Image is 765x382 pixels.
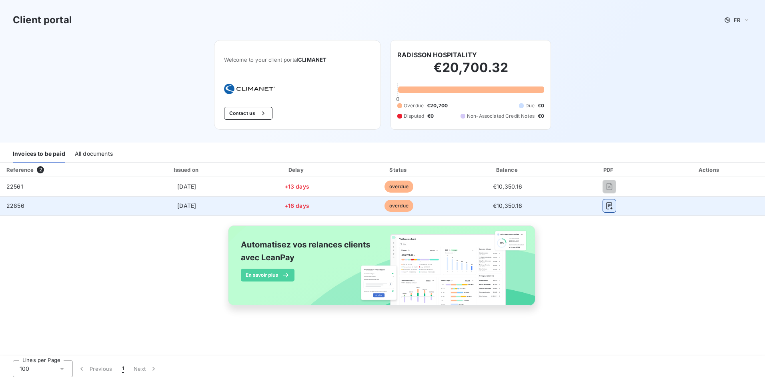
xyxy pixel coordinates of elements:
span: €10,350.16 [493,183,523,190]
button: Contact us [224,107,272,120]
button: Previous [73,360,117,377]
div: Invoices to be paid [13,146,65,163]
span: FR [734,17,740,23]
img: banner [221,221,544,319]
div: Status [348,166,449,174]
div: Actions [656,166,763,174]
span: 0 [396,96,399,102]
span: 100 [20,365,29,373]
span: 2 [37,166,44,173]
span: 22856 [6,202,24,209]
h2: €20,700.32 [397,60,544,84]
div: PDF [566,166,653,174]
span: Due [525,102,535,109]
button: Next [129,360,162,377]
h6: RADISSON HOSPITALITY [397,50,477,60]
span: €0 [538,113,544,120]
span: Welcome to your client portal [224,56,371,63]
button: 1 [117,360,129,377]
span: [DATE] [177,202,196,209]
span: [DATE] [177,183,196,190]
img: Company logo [224,84,275,94]
div: Issued on [128,166,245,174]
h3: Client portal [13,13,72,27]
span: overdue [385,181,413,193]
div: All documents [75,146,113,163]
span: +16 days [284,202,309,209]
span: €0 [427,113,434,120]
div: Balance [453,166,563,174]
span: Overdue [404,102,424,109]
span: 1 [122,365,124,373]
span: €10,350.16 [493,202,523,209]
span: €20,700 [427,102,448,109]
div: Reference [6,167,34,173]
div: Delay [248,166,345,174]
span: 22561 [6,183,23,190]
span: Disputed [404,113,424,120]
span: €0 [538,102,544,109]
span: overdue [385,200,413,212]
span: CLIMANET [298,56,326,63]
span: +13 days [284,183,309,190]
span: Non-Associated Credit Notes [467,113,535,120]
